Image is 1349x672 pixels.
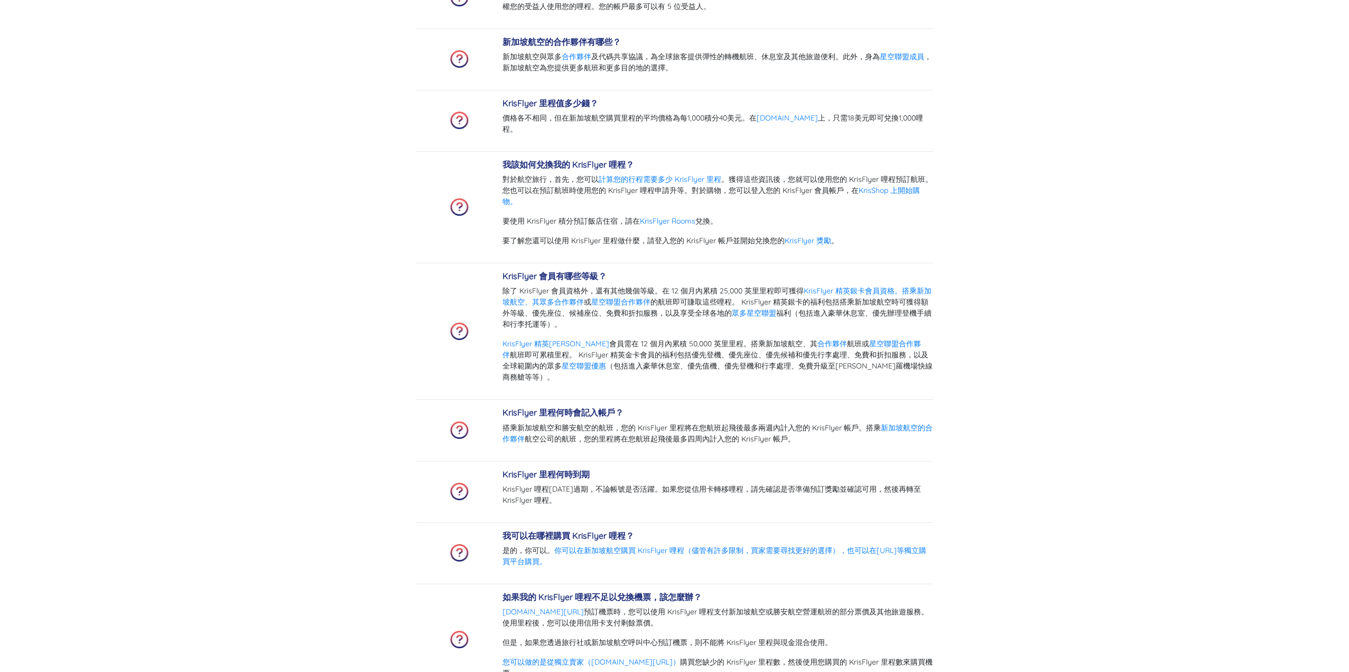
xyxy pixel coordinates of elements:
img: faq-icon.png [450,544,469,562]
font: KrisFlyer 里程何時會記入帳戶？ [503,407,624,418]
font: 對於航空旅行，首先，您可以 [503,174,599,184]
font: （包括進入豪華休息室、優先值機、優先登機和行李處理、免費升級至[PERSON_NAME]羅機場快線商務艙等等）。 [503,361,933,382]
font: KrisFlyer 哩程[DATE]過期，不論帳號是否活躍。如果您從信用卡轉移哩程，請先確認是否準備預訂獎勵並確認可用，然後再轉至 KrisFlyer 哩程。 [503,484,921,505]
a: 合作夥伴 [562,52,591,61]
a: [DOMAIN_NAME] [757,113,818,123]
img: faq-icon.png [450,483,469,501]
font: 我該如何兌換我的 KrisFlyer 哩程？ [503,159,634,170]
img: faq-icon.png [450,50,469,68]
img: faq-icon.png [450,112,469,130]
font: 航班或 [847,339,869,348]
a: 星空聯盟優惠 [562,361,606,371]
font: KrisFlyer 里程何時到期 [503,469,590,480]
font: 航班即可累積里程。 KrisFlyer 精英金卡會員的福利包括優先登機、優先座位、優先候補和優先行李處理、免費和折扣服務，以及全球範圍內的眾多 [503,350,928,371]
font: 及代碼共享協議，為全球旅客提供彈性的轉機航班、休息室及其他旅遊便利。此外，身為 [591,52,880,61]
img: faq-icon.png [450,631,469,649]
a: 您可以做的是從獨立賣家（[DOMAIN_NAME][URL]） [503,657,680,667]
img: faq-icon.png [450,198,469,216]
font: 購買您缺少的 KrisFlyer 里程數， [680,657,788,667]
font: 新加坡航空與眾多 [503,52,562,61]
font: 新加坡航空的合作夥伴有哪些？ [503,36,621,47]
a: 合作夥伴 [817,339,847,348]
font: 預訂機票時， [584,607,628,616]
font: 是的，你可以。 [503,546,554,555]
a: 你可以在新加坡航空購買 KrisFlyer 哩程（儘管有許多限制，買家需要尋找更好的選擇），也可以在 [554,546,877,555]
img: faq-icon.png [450,323,469,340]
a: 星空聯盟成員 [880,52,924,61]
font: 價格各不相同，但在新加坡航空購買里程的平均價格為每1,000積分40美元。在 [503,113,757,123]
a: [DOMAIN_NAME][URL] [503,607,584,616]
a: 合作夥伴 [554,297,584,307]
font: 會員需在 12 個月內累積 50,000 英里里程。搭乘新加坡航空、其 [609,339,817,348]
font: 除了 KrisFlyer 會員資格外，還有其他幾個等級。 [503,286,662,296]
a: 星空聯盟合作夥伴 [591,297,650,307]
a: 計算您的行程需要多少 KrisFlyer 里程 [599,174,721,184]
font: 但是，如果您透過旅行社或新加坡航空呼叫中心預訂機票，則不能將 KrisFlyer 里程與現金混合使用。 [503,638,832,647]
font: 您可以使用 KrisFlyer 哩程支付新加坡航空或勝安航空營運航班的部分票價及其他旅遊服務。使用里程後，您可以使用信用卡支付剩餘票價。 [503,607,928,628]
font: 的航班即可賺取這些哩程。 KrisFlyer 精英銀卡的福利包括搭乘新加坡航空時可獲得額外等級、優先座位、候補座位、免費和折扣服務，以及享受全球各地的 [503,297,928,318]
font: KrisFlyer 會員有哪些等級？ [503,271,607,281]
font: 要了解您還可以使用 KrisFlyer 里程做什麼，請登入您的 KrisFlyer 帳戶並開始兌換您的 [503,236,785,245]
a: 眾多星空聯盟 [732,308,776,318]
font: 要使用 KrisFlyer 積分預訂飯店住宿，請在 [503,216,640,226]
font: 在 12 個月內累積 25,000 英里里程即可獲得 [662,286,804,296]
font: KrisFlyer 里程值多少錢？ [503,98,598,108]
font: ，新加坡航空為您提供更多航班和更多目的地的選擇。 [503,52,932,72]
font: 搭乘新加坡航空和勝安航空的航班，您的 KrisFlyer 里程將在您航班起飛後最多兩週內計入您的 KrisFlyer 帳戶。搭乘 [503,423,881,432]
a: KrisFlyer 精英[PERSON_NAME] [503,339,609,348]
a: 新加坡航空的合作夥伴 [503,423,933,444]
font: 或 [584,297,591,307]
font: 如果我的 KrisFlyer 哩程不足以兌換機票，該怎麼辦？ [503,592,702,602]
font: 兌換。 [695,216,718,226]
a: KrisFlyer 獎勵 [785,236,831,245]
img: faq-icon.png [450,421,469,439]
font: 我可以在哪裡購買 KrisFlyer 哩程？ [503,530,634,541]
font: 。 [831,236,839,245]
a: KrisFlyer Rooms [640,216,695,226]
font: 航空公司的航班，您的里程將在您航班起飛後最多四周內計入您的 KrisFlyer 帳戶。 [525,434,795,444]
